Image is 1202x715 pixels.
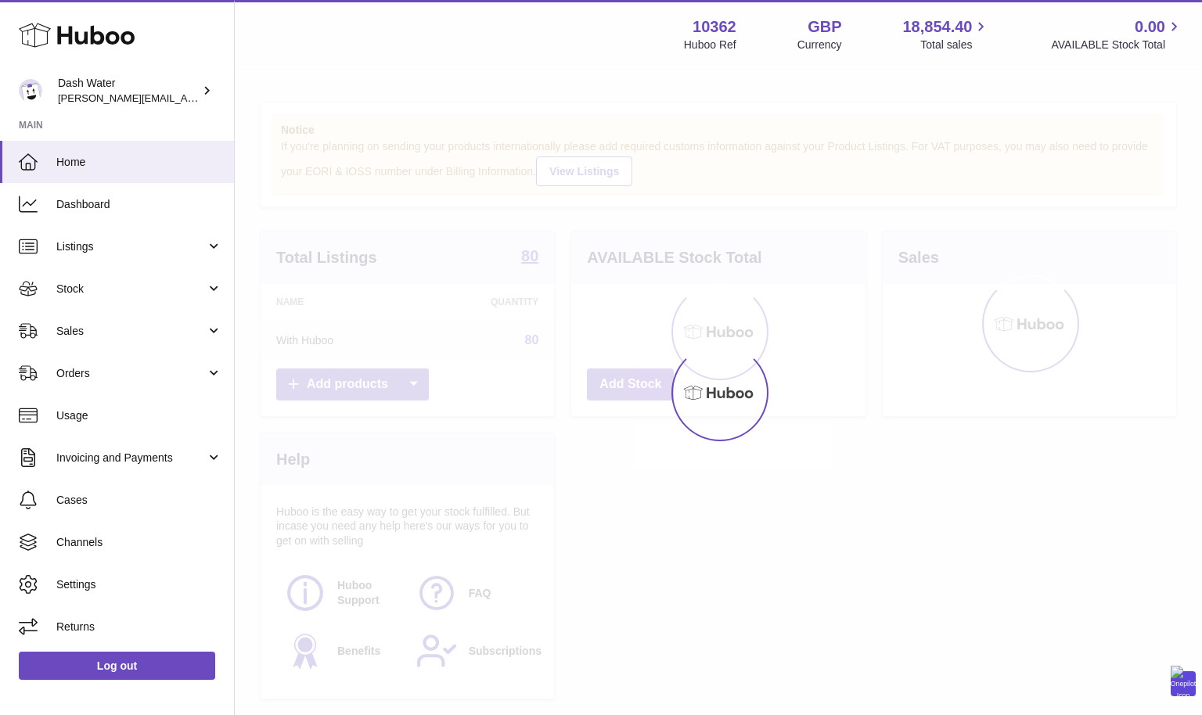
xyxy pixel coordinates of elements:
[1135,16,1165,38] span: 0.00
[56,324,206,339] span: Sales
[56,408,222,423] span: Usage
[56,535,222,550] span: Channels
[56,197,222,212] span: Dashboard
[19,652,215,680] a: Log out
[693,16,736,38] strong: 10362
[902,16,972,38] span: 18,854.40
[58,92,314,104] span: [PERSON_NAME][EMAIL_ADDRESS][DOMAIN_NAME]
[902,16,990,52] a: 18,854.40 Total sales
[56,577,222,592] span: Settings
[56,239,206,254] span: Listings
[1051,38,1183,52] span: AVAILABLE Stock Total
[56,282,206,296] span: Stock
[56,451,206,465] span: Invoicing and Payments
[684,38,736,52] div: Huboo Ref
[797,38,842,52] div: Currency
[56,366,206,381] span: Orders
[56,493,222,508] span: Cases
[56,620,222,634] span: Returns
[56,155,222,170] span: Home
[58,76,199,106] div: Dash Water
[1051,16,1183,52] a: 0.00 AVAILABLE Stock Total
[19,79,42,102] img: james@dash-water.com
[920,38,990,52] span: Total sales
[808,16,841,38] strong: GBP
